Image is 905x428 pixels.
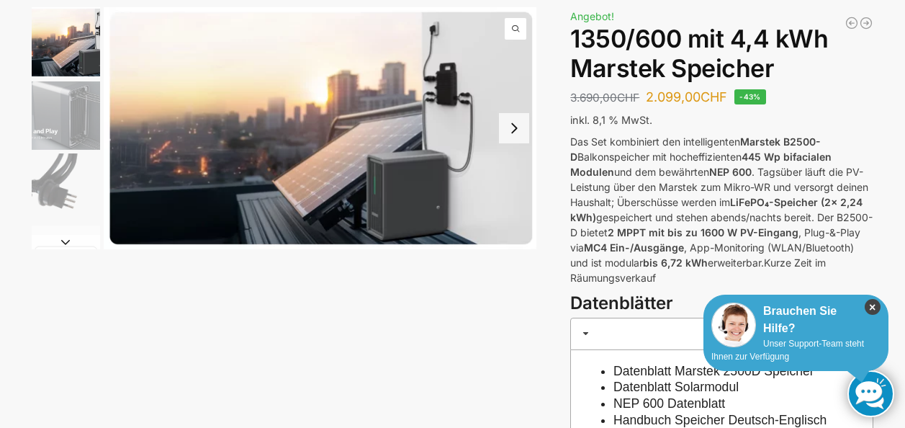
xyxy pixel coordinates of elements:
[32,153,100,222] img: Anschlusskabel-3meter_schweizer-stecker
[32,235,100,249] button: Next slide
[28,79,100,151] li: 2 / 9
[711,303,756,347] img: Customer service
[859,16,873,30] a: Flexible Solarpanels (2×240 Watt & Solar Laderegler
[613,364,814,378] a: Datenblatt Marstek 2500D Speicher
[570,10,614,22] span: Angebot!
[104,7,537,249] li: 1 / 9
[613,380,739,394] a: Datenblatt Solarmodul
[28,223,100,295] li: 4 / 9
[734,89,766,104] span: -43%
[845,16,859,30] a: Steckerkraftwerk mit 8 KW Speicher und 8 Solarmodulen mit 3600 Watt
[32,81,100,150] img: Marstek Balkonkraftwerk
[711,303,881,337] div: Brauchen Sie Hilfe?
[701,89,727,104] span: CHF
[570,114,652,126] span: inkl. 8,1 % MwSt.
[617,91,639,104] span: CHF
[28,151,100,223] li: 3 / 9
[584,241,684,254] strong: MC4 Ein-/Ausgänge
[570,24,873,84] h1: 1350/600 mit 4,4 kWh Marstek Speicher
[32,226,100,294] img: ChatGPT Image 29. März 2025, 12_41_06
[28,7,100,79] li: 1 / 9
[613,413,827,427] a: Handbuch Speicher Deutsch-Englisch
[608,226,798,238] strong: 2 MPPT mit bis zu 1600 W PV-Eingang
[646,89,727,104] bdi: 2.099,00
[709,166,752,178] strong: NEP 600
[613,396,725,411] a: NEP 600 Datenblatt
[865,299,881,315] i: Schließen
[104,7,537,249] img: Balkonkraftwerk mit Marstek Speicher
[643,257,708,269] strong: bis 6,72 kWh
[570,91,639,104] bdi: 3.690,00
[711,339,864,362] span: Unser Support-Team steht Ihnen zur Verfügung
[570,291,873,316] h3: Datenblätter
[104,7,537,249] a: Balkonkraftwerk mit Marstek Speicher5 1
[32,7,100,78] img: Balkonkraftwerk mit Marstek Speicher
[570,134,873,285] p: Das Set kombiniert den intelligenten Balkonspeicher mit hocheffizienten und dem bewährten . Tagsü...
[499,113,529,143] button: Next slide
